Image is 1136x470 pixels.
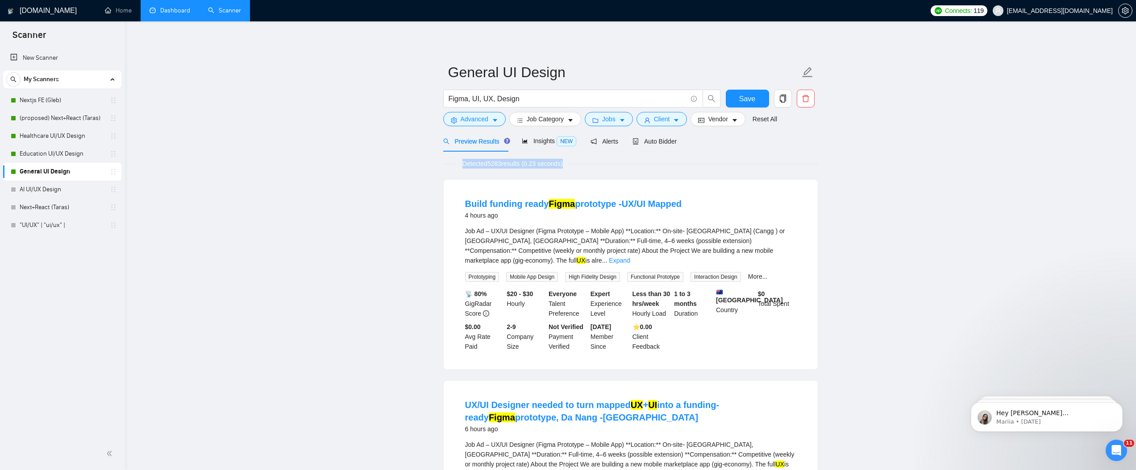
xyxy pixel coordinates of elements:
[110,186,117,193] span: holder
[557,136,576,146] span: NEW
[20,91,104,109] a: Nextjs FE (Gleb)
[797,95,814,103] span: delete
[585,112,633,126] button: folderJobscaret-down
[797,90,815,107] button: delete
[10,49,114,67] a: New Scanner
[753,114,777,124] a: Reset All
[465,272,499,282] span: Prototyping
[674,290,697,307] b: 1 to 3 months
[619,117,625,124] span: caret-down
[703,90,720,107] button: search
[549,199,575,209] mark: Figma
[105,7,132,14] a: homeHome
[547,322,589,351] div: Payment Verified
[208,7,241,14] a: searchScanner
[461,114,488,124] span: Advanced
[20,198,104,216] a: Next+React (Taras)
[589,289,631,318] div: Experience Level
[774,90,792,107] button: copy
[632,138,677,145] span: Auto Bidder
[691,96,697,102] span: info-circle
[110,150,117,157] span: holder
[565,272,620,282] span: High Fidelity Design
[591,138,618,145] span: Alerts
[703,95,720,103] span: search
[732,117,738,124] span: caret-down
[5,29,53,47] span: Scanner
[483,310,489,317] span: info-circle
[774,95,791,103] span: copy
[602,114,616,124] span: Jobs
[110,168,117,175] span: holder
[20,163,104,181] a: General UI Design
[517,117,523,124] span: bars
[592,117,599,124] span: folder
[503,137,511,145] div: Tooltip anchor
[957,383,1136,446] iframe: Intercom notifications message
[673,117,679,124] span: caret-down
[995,8,1001,14] span: user
[756,289,798,318] div: Total Spent
[714,289,756,318] div: Country
[522,137,576,144] span: Insights
[465,290,487,297] b: 📡 80%
[522,138,528,144] span: area-chart
[758,290,765,297] b: $ 0
[465,424,796,434] div: 6 hours ago
[20,127,104,145] a: Healthcare UI/UX Design
[20,181,104,198] a: AI UI/UX Design
[443,138,449,144] span: search
[110,115,117,122] span: holder
[974,6,983,16] span: 119
[632,138,639,144] span: robot
[708,114,728,124] span: Vendor
[110,97,117,104] span: holder
[589,322,631,351] div: Member Since
[739,93,755,104] span: Save
[691,112,745,126] button: idcardVendorcaret-down
[3,49,121,67] li: New Scanner
[935,7,942,14] img: upwork-logo.png
[8,4,14,18] img: logo
[691,272,741,282] span: Interaction Design
[106,449,115,458] span: double-left
[110,132,117,140] span: holder
[648,400,657,410] mark: UI
[492,117,498,124] span: caret-down
[110,222,117,229] span: holder
[577,257,585,264] mark: UX
[1124,440,1134,447] span: 11
[505,322,547,351] div: Company Size
[20,216,104,234] a: "UI/UX" | "ui/ux" |
[150,7,190,14] a: dashboardDashboard
[456,159,569,169] span: Detected 5283 results (0.23 seconds)
[20,145,104,163] a: Education UI/UX Design
[547,289,589,318] div: Talent Preference
[726,90,769,107] button: Save
[465,323,481,330] b: $0.00
[716,289,723,295] img: 🇦🇺
[748,273,768,280] a: More...
[509,112,581,126] button: barsJob Categorycaret-down
[465,226,796,265] div: Job Ad – UX/UI Designer (Figma Prototype – Mobile App) **Location:** On-site- [GEOGRAPHIC_DATA] (...
[443,138,508,145] span: Preview Results
[632,290,670,307] b: Less than 30 hrs/week
[527,114,564,124] span: Job Category
[637,112,687,126] button: userClientcaret-down
[609,257,630,264] a: Expand
[627,272,683,282] span: Functional Prototype
[449,93,687,104] input: Search Freelance Jobs...
[507,323,516,330] b: 2-9
[448,61,800,83] input: Scanner name...
[1118,4,1132,18] button: setting
[602,257,608,264] span: ...
[775,461,784,468] mark: UX
[1118,7,1132,14] a: setting
[465,199,682,209] a: Build funding readyFigmaprototype -UX/UI Mapped
[567,117,574,124] span: caret-down
[443,112,506,126] button: settingAdvancedcaret-down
